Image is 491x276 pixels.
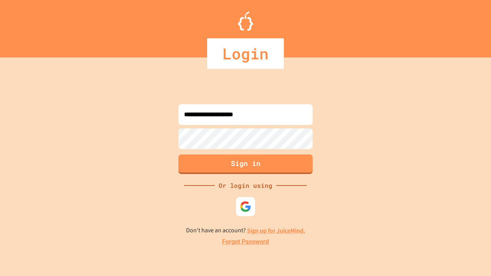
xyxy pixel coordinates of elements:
a: Forgot Password [222,237,269,246]
img: Logo.svg [238,11,253,31]
iframe: chat widget [459,245,483,268]
iframe: chat widget [427,212,483,245]
div: Or login using [215,181,276,190]
div: Login [207,38,284,69]
button: Sign in [178,154,313,174]
p: Don't have an account? [186,226,305,235]
img: google-icon.svg [240,201,251,212]
a: Sign up for JuiceMind. [247,227,305,235]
